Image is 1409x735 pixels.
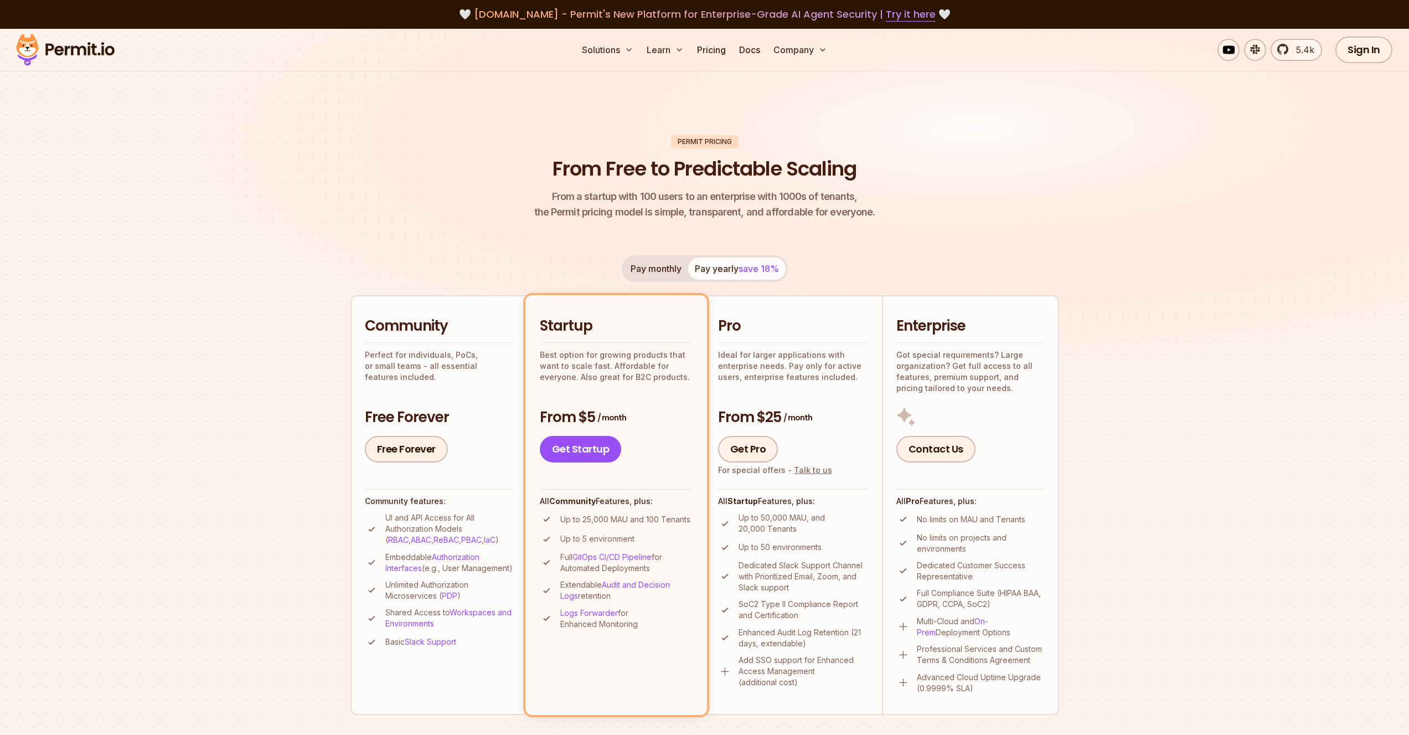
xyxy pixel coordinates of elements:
h3: Free Forever [365,408,514,428]
p: Full Compliance Suite (HIPAA BAA, GDPR, CCPA, SoC2) [917,588,1045,610]
h4: All Features, plus: [540,496,693,507]
a: IaC [484,535,496,544]
a: Authorization Interfaces [385,552,479,573]
a: Talk to us [794,465,832,475]
a: Try it here [886,7,936,22]
a: 5.4k [1271,39,1322,61]
h3: From $25 [718,408,869,428]
h4: Community features: [365,496,514,507]
p: Up to 25,000 MAU and 100 Tenants [560,514,690,525]
h1: From Free to Predictable Scaling [553,155,856,183]
p: Multi-Cloud and Deployment Options [917,616,1045,638]
a: Sign In [1335,37,1392,63]
img: Permit logo [11,31,120,69]
div: 🤍 🤍 [27,7,1382,22]
p: Basic [385,636,456,647]
a: Pricing [693,39,730,61]
p: Best option for growing products that want to scale fast. Affordable for everyone. Also great for... [540,349,693,383]
span: From a startup with 100 users to an enterprise with 1000s of tenants, [534,189,875,204]
p: Full for Automated Deployments [560,552,693,574]
div: Permit Pricing [671,135,739,148]
p: UI and API Access for All Authorization Models ( , , , , ) [385,512,514,546]
p: No limits on MAU and Tenants [917,514,1025,525]
p: the Permit pricing model is simple, transparent, and affordable for everyone. [534,189,875,220]
p: Unlimited Authorization Microservices ( ) [385,579,514,602]
h2: Pro [718,316,869,336]
p: Add SSO support for Enhanced Access Management (additional cost) [739,655,869,688]
a: Docs [735,39,765,61]
span: / month [597,412,626,423]
p: Embeddable (e.g., User Management) [385,552,514,574]
p: Perfect for individuals, PoCs, or small teams - all essential features included. [365,349,514,383]
button: Company [769,39,832,61]
a: Contact Us [896,436,976,462]
p: No limits on projects and environments [917,532,1045,554]
p: Dedicated Customer Success Representative [917,560,1045,582]
p: Ideal for larger applications with enterprise needs. Pay only for active users, enterprise featur... [718,349,869,383]
h2: Enterprise [896,316,1045,336]
p: Up to 5 environment [560,533,634,544]
span: / month [783,412,812,423]
p: Enhanced Audit Log Retention (21 days, extendable) [739,627,869,649]
p: Dedicated Slack Support Channel with Prioritized Email, Zoom, and Slack support [739,560,869,593]
span: [DOMAIN_NAME] - Permit's New Platform for Enterprise-Grade AI Agent Security | [474,7,936,21]
h4: All Features, plus: [896,496,1045,507]
p: Shared Access to [385,607,514,629]
strong: Community [549,496,596,506]
a: Logs Forwarder [560,608,618,618]
a: ReBAC [433,535,459,544]
h2: Community [365,316,514,336]
span: 5.4k [1289,43,1314,56]
a: Get Pro [718,436,778,462]
a: RBAC [388,535,409,544]
p: Up to 50 environments [739,542,822,553]
a: PDP [442,591,457,600]
a: Free Forever [365,436,448,462]
p: SoC2 Type II Compliance Report and Certification [739,599,869,621]
h4: All Features, plus: [718,496,869,507]
button: Solutions [577,39,638,61]
a: On-Prem [917,616,988,637]
p: Up to 50,000 MAU, and 20,000 Tenants [739,512,869,534]
a: GitOps CI/CD Pipeline [572,552,652,562]
div: For special offers - [718,465,832,476]
p: Professional Services and Custom Terms & Conditions Agreement [917,644,1045,666]
p: Got special requirements? Large organization? Get full access to all features, premium support, a... [896,349,1045,394]
h3: From $5 [540,408,693,428]
a: ABAC [411,535,431,544]
p: for Enhanced Monitoring [560,608,693,630]
strong: Startup [727,496,758,506]
strong: Pro [906,496,920,506]
a: Audit and Decision Logs [560,580,670,600]
p: Extendable retention [560,579,693,602]
h2: Startup [540,316,693,336]
a: PBAC [461,535,482,544]
a: Slack Support [405,637,456,646]
a: Get Startup [540,436,622,462]
button: Learn [642,39,688,61]
p: Advanced Cloud Uptime Upgrade (0.9999% SLA) [917,672,1045,694]
button: Pay monthly [624,258,688,280]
